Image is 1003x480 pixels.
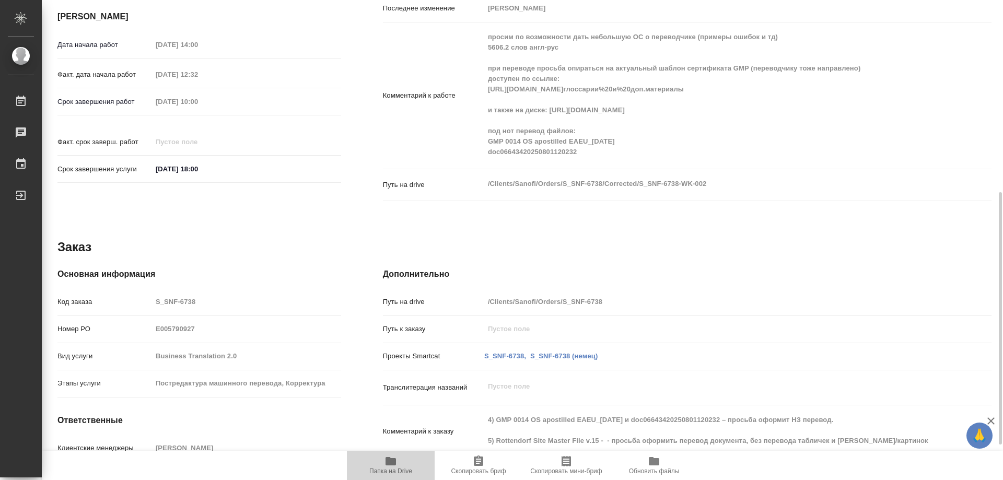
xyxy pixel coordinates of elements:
p: Дата начала работ [57,40,152,50]
p: Вид услуги [57,351,152,361]
p: Этапы услуги [57,378,152,389]
p: Номер РО [57,324,152,334]
p: Путь к заказу [383,324,484,334]
button: 🙏 [966,423,993,449]
span: Скопировать мини-бриф [530,467,602,475]
p: Факт. срок заверш. работ [57,137,152,147]
p: Путь на drive [383,180,484,190]
p: Клиентские менеджеры [57,443,152,453]
span: Папка на Drive [369,467,412,475]
button: Папка на Drive [347,451,435,480]
span: Обновить файлы [629,467,680,475]
textarea: /Clients/Sanofi/Orders/S_SNF-6738/Corrected/S_SNF-6738-WK-002 [484,175,941,193]
input: Пустое поле [484,294,941,309]
p: Комментарий к работе [383,90,484,101]
input: Пустое поле [152,321,341,336]
h2: Заказ [57,239,91,255]
button: Скопировать бриф [435,451,522,480]
p: Факт. дата начала работ [57,69,152,80]
input: Пустое поле [152,440,341,455]
input: Пустое поле [152,376,341,391]
input: Пустое поле [152,348,341,364]
input: ✎ Введи что-нибудь [152,161,243,177]
p: Транслитерация названий [383,382,484,393]
p: Срок завершения работ [57,97,152,107]
input: Пустое поле [484,1,941,16]
a: S_SNF-6738 (немец) [530,352,598,360]
button: Обновить файлы [610,451,698,480]
input: Пустое поле [152,294,341,309]
input: Пустое поле [484,321,941,336]
p: Последнее изменение [383,3,484,14]
p: Код заказа [57,297,152,307]
input: Пустое поле [152,67,243,82]
span: Скопировать бриф [451,467,506,475]
textarea: просим по возможности дать небольшую ОС о переводчике (примеры ошибок и тд) 5606.2 слов англ-рус ... [484,28,941,161]
p: Комментарий к заказу [383,426,484,437]
span: 🙏 [971,425,988,447]
h4: [PERSON_NAME] [57,10,341,23]
p: Срок завершения услуги [57,164,152,174]
input: Пустое поле [152,94,243,109]
a: S_SNF-6738, [484,352,526,360]
h4: Дополнительно [383,268,992,280]
p: Проекты Smartcat [383,351,484,361]
p: Путь на drive [383,297,484,307]
input: Пустое поле [152,134,243,149]
input: Пустое поле [152,37,243,52]
textarea: 4) GMP 0014 OS apostilled EAEU_[DATE] и doc06643420250801120232 – просьба оформит НЗ перевод. 5) ... [484,411,941,450]
button: Скопировать мини-бриф [522,451,610,480]
h4: Основная информация [57,268,341,280]
h4: Ответственные [57,414,341,427]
